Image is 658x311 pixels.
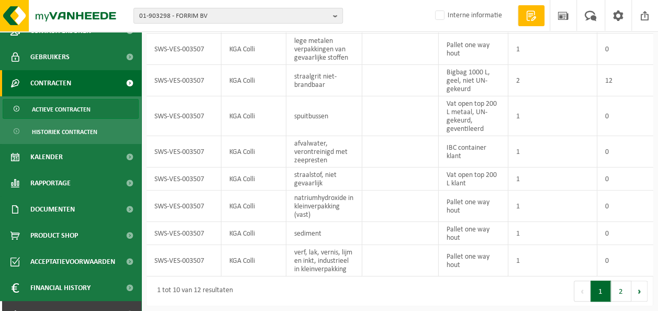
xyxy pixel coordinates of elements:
[30,223,78,249] span: Product Shop
[439,65,508,96] td: Bigbag 1000 L, geel, niet UN-gekeurd
[286,136,362,168] td: afvalwater, verontreinigd met zeepresten
[439,96,508,136] td: Vat open top 200 L metaal, UN-gekeurd, geventileerd
[286,191,362,222] td: natriumhydroxide in kleinverpakking (vast)
[439,34,508,65] td: Pallet one way hout
[147,191,221,222] td: SWS-VES-003507
[221,65,286,96] td: KGA Colli
[508,96,597,136] td: 1
[508,191,597,222] td: 1
[30,70,71,96] span: Contracten
[32,99,91,119] span: Actieve contracten
[439,245,508,276] td: Pallet one way hout
[286,65,362,96] td: straalgrit niet-brandbaar
[30,249,115,275] span: Acceptatievoorwaarden
[30,275,91,301] span: Financial History
[439,136,508,168] td: IBC container klant
[221,168,286,191] td: KGA Colli
[147,245,221,276] td: SWS-VES-003507
[152,282,233,301] div: 1 tot 10 van 12 resultaten
[3,121,139,141] a: Historiek contracten
[133,8,343,24] button: 01-903298 - FORRIM BV
[286,34,362,65] td: lege metalen verpakkingen van gevaarlijke stoffen
[286,168,362,191] td: straalstof, niet gevaarlijk
[147,34,221,65] td: SWS-VES-003507
[30,144,63,170] span: Kalender
[221,222,286,245] td: KGA Colli
[439,222,508,245] td: Pallet one way hout
[590,281,611,302] button: 1
[611,281,631,302] button: 2
[147,222,221,245] td: SWS-VES-003507
[221,136,286,168] td: KGA Colli
[286,222,362,245] td: sediment
[508,34,597,65] td: 1
[147,96,221,136] td: SWS-VES-003507
[147,168,221,191] td: SWS-VES-003507
[221,245,286,276] td: KGA Colli
[30,170,71,196] span: Rapportage
[631,281,648,302] button: Next
[508,222,597,245] td: 1
[286,96,362,136] td: spuitbussen
[508,168,597,191] td: 1
[147,65,221,96] td: SWS-VES-003507
[439,191,508,222] td: Pallet one way hout
[508,65,597,96] td: 2
[30,44,70,70] span: Gebruikers
[139,8,329,24] span: 01-903298 - FORRIM BV
[32,122,97,142] span: Historiek contracten
[221,96,286,136] td: KGA Colli
[3,99,139,119] a: Actieve contracten
[30,196,75,223] span: Documenten
[508,136,597,168] td: 1
[147,136,221,168] td: SWS-VES-003507
[221,34,286,65] td: KGA Colli
[439,168,508,191] td: Vat open top 200 L klant
[286,245,362,276] td: verf, lak, vernis, lijm en inkt, industrieel in kleinverpakking
[574,281,590,302] button: Previous
[433,8,502,24] label: Interne informatie
[221,191,286,222] td: KGA Colli
[508,245,597,276] td: 1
